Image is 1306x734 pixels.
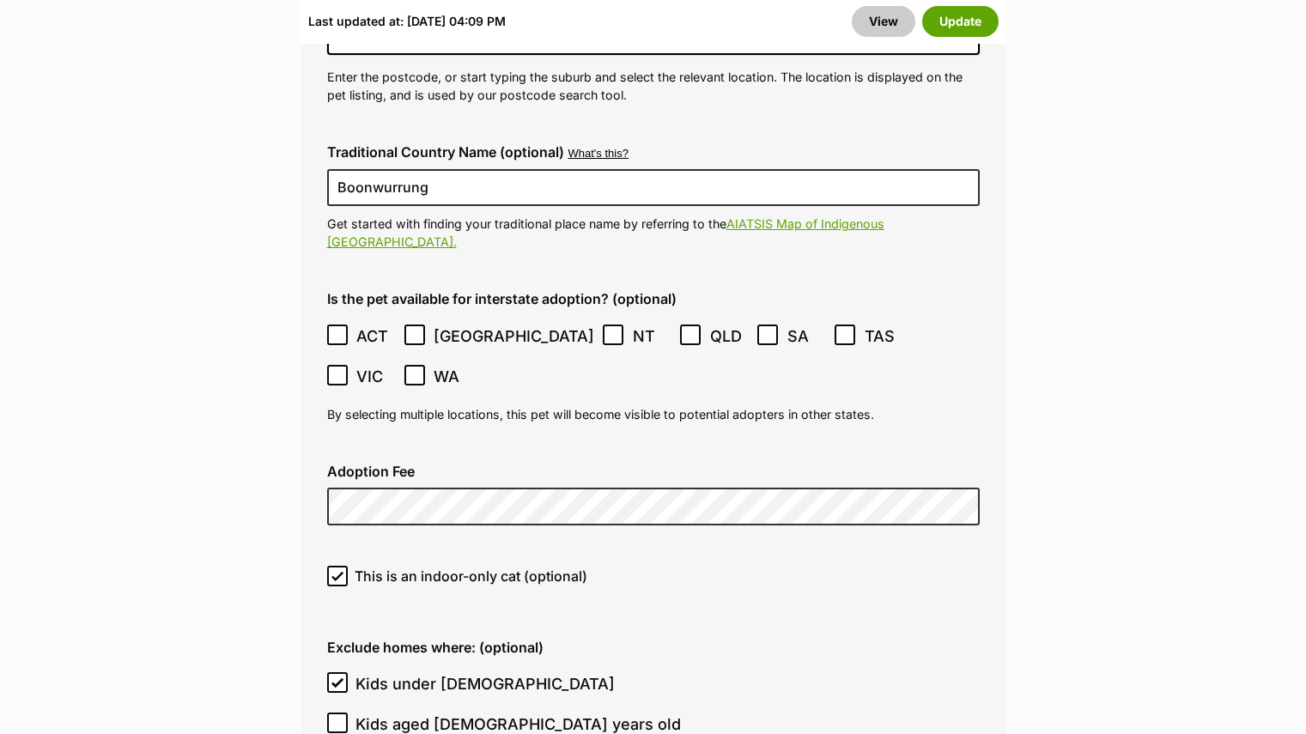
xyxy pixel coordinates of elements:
button: Update [922,6,999,37]
span: QLD [710,325,749,348]
p: By selecting multiple locations, this pet will become visible to potential adopters in other states. [327,405,980,423]
span: WA [434,365,472,388]
span: ACT [356,325,395,348]
label: Is the pet available for interstate adoption? (optional) [327,291,980,306]
label: Adoption Fee [327,464,980,479]
span: [GEOGRAPHIC_DATA] [434,325,594,348]
a: View [852,6,915,37]
span: SA [787,325,826,348]
span: This is an indoor-only cat (optional) [355,566,587,586]
p: Enter the postcode, or start typing the suburb and select the relevant location. The location is ... [327,68,980,105]
button: What's this? [568,148,629,161]
label: Exclude homes where: (optional) [327,640,980,655]
p: Get started with finding your traditional place name by referring to the [327,215,980,252]
label: Traditional Country Name (optional) [327,144,564,160]
span: TAS [865,325,903,348]
span: NT [633,325,671,348]
span: Kids under [DEMOGRAPHIC_DATA] [355,672,615,695]
div: Last updated at: [DATE] 04:09 PM [308,6,506,37]
span: VIC [356,365,395,388]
